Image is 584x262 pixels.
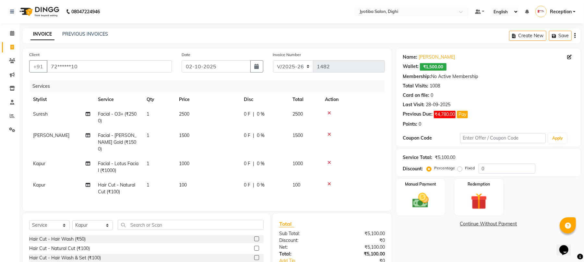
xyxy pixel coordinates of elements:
span: 0 % [257,160,265,167]
span: 0 % [257,182,265,188]
span: 0 % [257,111,265,118]
div: No Active Membership [403,73,574,80]
th: Disc [240,92,289,107]
label: Manual Payment [405,181,436,187]
span: | [253,160,254,167]
span: 2500 [179,111,189,117]
b: 08047224946 [71,3,100,21]
span: [PERSON_NAME] [33,132,69,138]
span: 0 % [257,132,265,139]
th: Total [289,92,321,107]
button: Apply [548,133,567,143]
div: Total Visits: [403,83,428,89]
span: 1000 [179,161,189,166]
span: Facial - Lotus Facial (₹1000) [98,161,138,173]
th: Price [175,92,240,107]
div: ₹5,100.00 [332,251,390,257]
div: Services [30,80,390,92]
div: 1008 [430,83,440,89]
span: ₹4,780.00 [434,111,456,118]
span: 2500 [292,111,303,117]
span: 1 [147,132,149,138]
button: Pay [457,111,468,118]
input: Search by Name/Mobile/Email/Code [47,60,172,73]
img: _cash.svg [407,191,434,210]
div: Card on file: [403,92,429,99]
div: 0 [419,121,421,128]
span: Kapur [33,161,45,166]
div: Last Visit: [403,101,424,108]
th: Qty [143,92,175,107]
span: 1 [147,111,149,117]
span: Suresh [33,111,48,117]
span: 0 F [244,132,250,139]
span: ₹1,500.00 [420,63,447,71]
div: ₹5,100.00 [332,244,390,251]
span: | [253,182,254,188]
div: ₹5,100.00 [332,230,390,237]
div: Membership: [403,73,431,80]
label: Redemption [468,181,490,187]
span: Reception [550,8,572,15]
div: Hair Cut - Hair Wash (₹50) [29,236,86,243]
a: INVOICE [30,28,54,40]
span: 100 [292,182,300,188]
span: 1000 [292,161,303,166]
span: 1500 [292,132,303,138]
div: Discount: [403,165,423,172]
span: Facial - [PERSON_NAME] Gold (₹1500) [98,132,137,152]
div: 0 [431,92,433,99]
img: _gift.svg [466,191,492,211]
label: Fixed [465,165,475,171]
span: | [253,132,254,139]
button: +91 [29,60,47,73]
a: PREVIOUS INVOICES [62,31,108,37]
span: 1500 [179,132,189,138]
div: ₹0 [332,237,390,244]
span: 1 [147,182,149,188]
th: Service [94,92,143,107]
span: 100 [179,182,187,188]
button: Save [549,31,572,41]
div: Sub Total: [274,230,332,237]
span: Kapur [33,182,45,188]
th: Action [321,92,385,107]
input: Enter Offer / Coupon Code [460,133,546,143]
div: ₹5,100.00 [435,154,455,161]
div: Points: [403,121,417,128]
span: Total [279,221,294,227]
div: Wallet: [403,63,419,71]
div: Hair Cut - Hair Wash & Set (₹100) [29,255,101,261]
span: 0 F [244,182,250,188]
button: Create New [509,31,546,41]
div: Service Total: [403,154,432,161]
span: | [253,111,254,118]
img: Reception [535,6,547,17]
span: Facial - O3+ (₹2500) [98,111,137,124]
label: Invoice Number [273,52,301,58]
span: Hair Cut - Natural Cut (₹100) [98,182,135,195]
a: Continue Without Payment [398,221,579,227]
a: [PERSON_NAME] [419,54,455,61]
span: 0 F [244,160,250,167]
span: 1 [147,161,149,166]
div: Coupon Code [403,135,460,142]
div: Discount: [274,237,332,244]
div: Total: [274,251,332,257]
div: Previous Due: [403,111,433,118]
img: logo [17,3,61,21]
div: Net: [274,244,332,251]
div: Name: [403,54,417,61]
label: Date [182,52,190,58]
div: 28-09-2025 [426,101,450,108]
iframe: chat widget [557,236,578,256]
div: Hair Cut - Natural Cut (₹100) [29,245,90,252]
th: Stylist [29,92,94,107]
label: Percentage [434,165,455,171]
span: 0 F [244,111,250,118]
label: Client [29,52,40,58]
input: Search or Scan [118,220,264,230]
